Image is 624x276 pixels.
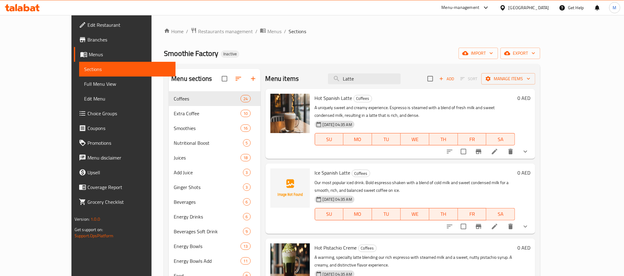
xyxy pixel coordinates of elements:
span: WE [403,210,427,219]
div: items [243,213,251,220]
button: import [459,48,498,59]
span: Juices [174,154,241,161]
span: 6 [243,214,250,220]
button: sort-choices [442,219,457,234]
span: SA [489,210,513,219]
a: Full Menu View [79,77,176,91]
span: Coffees [359,245,376,252]
button: SA [486,208,515,220]
button: delete [503,144,518,159]
span: 5 [243,140,250,146]
button: FR [458,133,487,145]
button: MO [343,133,372,145]
button: MO [343,208,372,220]
div: Juices18 [169,150,260,165]
span: 13 [241,243,250,249]
span: Energy Bowls [174,242,241,250]
span: Full Menu View [84,80,171,88]
span: Grocery Checklist [87,198,171,206]
div: items [243,198,251,206]
div: Coffees [354,95,372,102]
span: 18 [241,155,250,161]
span: Version: [75,215,90,223]
span: 9 [243,229,250,235]
span: FR [460,210,484,219]
div: Beverages6 [169,195,260,209]
img: Ice Spanish Latte [270,168,310,208]
div: Energy Bowls Add11 [169,254,260,268]
span: export [505,49,535,57]
p: A uniquely sweet and creamy experience. Espresso is steamed with a blend of fresh milk and sweet ... [315,104,515,119]
span: Ginger Shots [174,183,243,191]
span: Inactive [221,51,239,57]
a: Coverage Report [74,180,176,195]
span: Select to update [457,145,470,158]
span: Menus [267,28,282,35]
a: Menu disclaimer [74,150,176,165]
p: Our most popular iced drink. Bold espresso shaken with a blend of cold milk and sweet condensed m... [315,179,515,194]
span: Coffees [352,170,370,177]
span: Edit Menu [84,95,171,102]
span: 16 [241,125,250,131]
button: SU [315,208,344,220]
button: Branch-specific-item [471,219,486,234]
a: Menus [74,47,176,62]
p: A warming, specialty latte blending our rich espresso with steamed milk and a sweet, nutty pistac... [315,254,515,269]
span: Extra Coffee [174,110,241,117]
div: Beverages Soft Drink [174,228,243,235]
span: Edit Restaurant [87,21,171,29]
h2: Menu items [265,74,299,83]
a: Support.OpsPlatform [75,232,114,240]
span: Add [438,75,455,82]
h2: Menu sections [171,74,212,83]
svg: Show Choices [522,223,529,230]
a: Restaurants management [191,27,253,35]
button: TU [372,208,401,220]
h6: 0 AED [517,168,530,177]
div: Extra Coffee10 [169,106,260,121]
span: [DATE] 04:35 AM [320,122,355,128]
a: Promotions [74,136,176,150]
div: items [241,95,250,102]
a: Edit Restaurant [74,18,176,32]
span: Hot Pistachio Creme [315,243,357,252]
a: Edit Menu [79,91,176,106]
span: Upsell [87,169,171,176]
div: Energy Bowls13 [169,239,260,254]
span: Energy Drinks [174,213,243,220]
span: 24 [241,96,250,102]
div: [GEOGRAPHIC_DATA] [509,4,549,11]
span: Branches [87,36,171,43]
span: Menu disclaimer [87,154,171,161]
a: Grocery Checklist [74,195,176,209]
span: Restaurants management [198,28,253,35]
button: SU [315,133,344,145]
svg: Show Choices [522,148,529,155]
div: Add Juice [174,169,243,176]
span: Menus [89,51,171,58]
span: TU [375,210,398,219]
img: Hot Spanish Latte [270,94,310,133]
span: Select to update [457,220,470,233]
span: Manage items [486,75,530,83]
span: Energy Bowls Add [174,257,241,265]
button: show more [518,144,533,159]
button: export [500,48,540,59]
button: Add [437,74,456,84]
span: SA [489,135,513,144]
span: Get support on: [75,226,103,234]
div: Coffees24 [169,91,260,106]
button: SA [486,133,515,145]
button: WE [401,208,429,220]
span: Beverages [174,198,243,206]
span: MO [346,210,370,219]
div: items [241,242,250,250]
span: 10 [241,111,250,116]
span: Select section [424,72,437,85]
button: delete [503,219,518,234]
div: items [241,124,250,132]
